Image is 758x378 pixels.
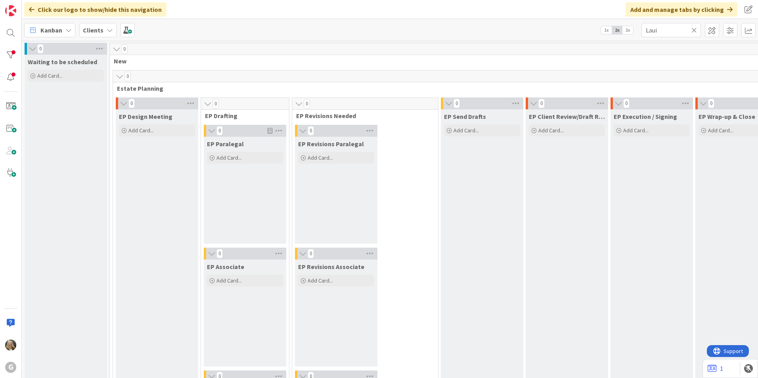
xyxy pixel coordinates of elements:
span: Add Card... [454,127,479,134]
span: EP Wrap-up & Close [699,113,755,120]
span: Add Card... [37,72,63,79]
span: Kanban [40,25,62,35]
a: 1 [708,364,723,373]
span: EP Associate [207,263,244,271]
span: 0 [216,126,223,136]
span: 0 [308,126,314,136]
span: Add Card... [308,154,333,161]
span: Waiting to be scheduled [28,58,97,66]
span: 0 [128,99,135,108]
span: EP Paralegal [207,140,244,148]
span: EP Design Meeting [119,113,172,120]
span: 0 [623,99,630,108]
span: 0 [37,44,44,53]
span: 0 [308,249,314,258]
span: EP Execution / Signing [614,113,677,120]
div: Click our logo to show/hide this navigation [24,2,167,17]
span: 1x [601,26,612,34]
span: Support [17,1,36,11]
span: 0 [708,99,714,108]
img: DS [5,340,16,351]
img: Visit kanbanzone.com [5,5,16,16]
span: Add Card... [128,127,154,134]
span: 2x [612,26,622,34]
span: 0 [212,99,219,109]
span: Add Card... [216,277,242,284]
span: 0 [121,44,128,54]
span: 0 [304,99,310,109]
span: EP Revisions Paralegal [298,140,364,148]
div: Add and manage tabs by clicking [626,2,737,17]
span: EP Drafting [205,112,279,120]
span: Add Card... [308,277,333,284]
span: Add Card... [538,127,564,134]
span: Add Card... [708,127,733,134]
span: EP Client Review/Draft Review Meeting [529,113,605,120]
span: 0 [538,99,545,108]
span: Add Card... [623,127,649,134]
span: 3x [622,26,633,34]
span: EP Revisions Associate [298,263,364,271]
span: EP Send Drafts [444,113,486,120]
div: G [5,362,16,373]
input: Quick Filter... [641,23,701,37]
span: Add Card... [216,154,242,161]
span: 0 [216,249,223,258]
span: 0 [124,72,131,81]
span: EP Revisions Needed [296,112,428,120]
span: 0 [454,99,460,108]
b: Clients [83,26,103,34]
